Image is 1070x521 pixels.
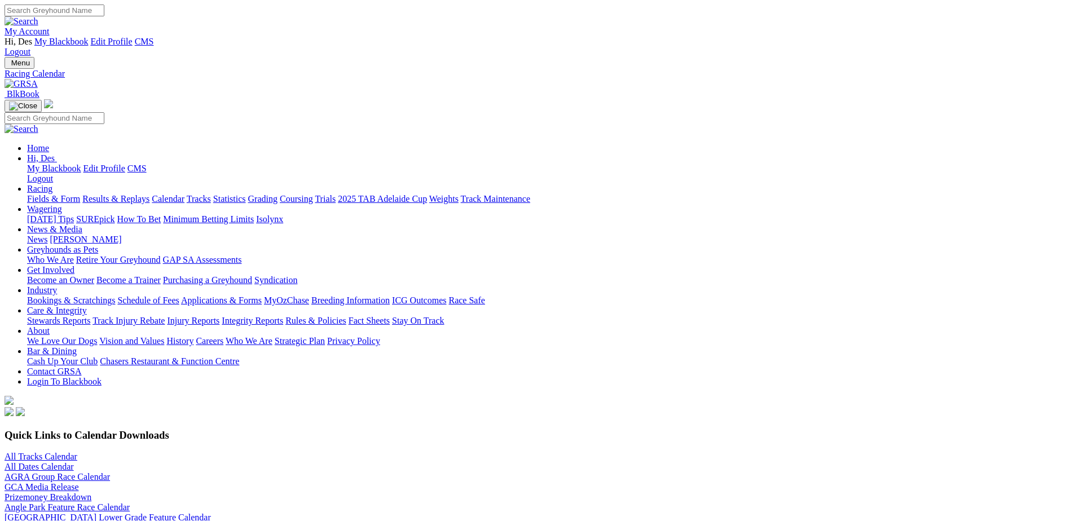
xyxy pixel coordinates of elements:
[5,492,91,502] a: Prizemoney Breakdown
[27,326,50,335] a: About
[5,79,38,89] img: GRSA
[5,16,38,27] img: Search
[27,164,81,173] a: My Blackbook
[5,429,1065,441] h3: Quick Links to Calendar Downloads
[166,336,193,346] a: History
[27,295,1065,306] div: Industry
[226,336,272,346] a: Who We Are
[187,194,211,204] a: Tracks
[163,214,254,224] a: Minimum Betting Limits
[27,275,1065,285] div: Get Involved
[181,295,262,305] a: Applications & Forms
[117,295,179,305] a: Schedule of Fees
[27,336,1065,346] div: About
[27,214,74,224] a: [DATE] Tips
[27,255,1065,265] div: Greyhounds as Pets
[27,295,115,305] a: Bookings & Scratchings
[163,255,242,264] a: GAP SA Assessments
[5,124,38,134] img: Search
[27,224,82,234] a: News & Media
[5,100,42,112] button: Toggle navigation
[5,37,32,46] span: Hi, Des
[5,396,14,405] img: logo-grsa-white.png
[117,214,161,224] a: How To Bet
[27,356,98,366] a: Cash Up Your Club
[100,356,239,366] a: Chasers Restaurant & Function Centre
[7,89,39,99] span: BlkBook
[27,235,47,244] a: News
[285,316,346,325] a: Rules & Policies
[127,164,147,173] a: CMS
[5,452,77,461] a: All Tracks Calendar
[167,316,219,325] a: Injury Reports
[5,89,39,99] a: BlkBook
[248,194,278,204] a: Grading
[90,37,132,46] a: Edit Profile
[27,194,80,204] a: Fields & Form
[27,367,81,376] a: Contact GRSA
[27,153,57,163] a: Hi, Des
[82,194,149,204] a: Results & Replays
[448,295,485,305] a: Race Safe
[27,285,57,295] a: Industry
[27,143,49,153] a: Home
[392,316,444,325] a: Stay On Track
[34,37,89,46] a: My Blackbook
[5,47,30,56] a: Logout
[5,37,1065,57] div: My Account
[27,174,53,183] a: Logout
[429,194,459,204] a: Weights
[327,336,380,346] a: Privacy Policy
[27,184,52,193] a: Racing
[5,482,79,492] a: GCA Media Release
[76,255,161,264] a: Retire Your Greyhound
[44,99,53,108] img: logo-grsa-white.png
[135,37,154,46] a: CMS
[27,275,94,285] a: Become an Owner
[27,265,74,275] a: Get Involved
[9,101,37,111] img: Close
[27,214,1065,224] div: Wagering
[196,336,223,346] a: Careers
[461,194,530,204] a: Track Maintenance
[5,407,14,416] img: facebook.svg
[163,275,252,285] a: Purchasing a Greyhound
[83,164,125,173] a: Edit Profile
[27,245,98,254] a: Greyhounds as Pets
[315,194,336,204] a: Trials
[27,356,1065,367] div: Bar & Dining
[27,346,77,356] a: Bar & Dining
[5,57,34,69] button: Toggle navigation
[392,295,446,305] a: ICG Outcomes
[152,194,184,204] a: Calendar
[99,336,164,346] a: Vision and Values
[27,235,1065,245] div: News & Media
[27,316,90,325] a: Stewards Reports
[27,316,1065,326] div: Care & Integrity
[5,502,130,512] a: Angle Park Feature Race Calendar
[213,194,246,204] a: Statistics
[256,214,283,224] a: Isolynx
[5,472,110,482] a: AGRA Group Race Calendar
[27,164,1065,184] div: Hi, Des
[27,336,97,346] a: We Love Our Dogs
[96,275,161,285] a: Become a Trainer
[76,214,115,224] a: SUREpick
[5,27,50,36] a: My Account
[27,255,74,264] a: Who We Are
[5,462,74,471] a: All Dates Calendar
[27,194,1065,204] div: Racing
[311,295,390,305] a: Breeding Information
[5,112,104,124] input: Search
[280,194,313,204] a: Coursing
[27,153,55,163] span: Hi, Des
[349,316,390,325] a: Fact Sheets
[11,59,30,67] span: Menu
[16,407,25,416] img: twitter.svg
[264,295,309,305] a: MyOzChase
[5,69,1065,79] div: Racing Calendar
[27,204,62,214] a: Wagering
[27,306,87,315] a: Care & Integrity
[338,194,427,204] a: 2025 TAB Adelaide Cup
[254,275,297,285] a: Syndication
